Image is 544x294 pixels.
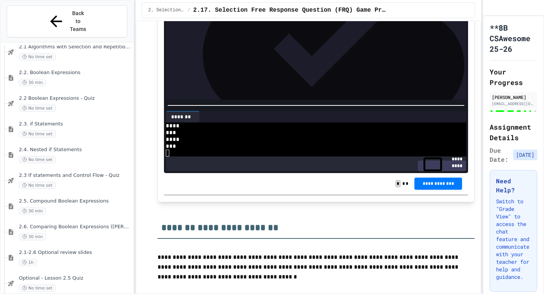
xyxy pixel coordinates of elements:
[19,95,132,102] span: 2.2 Boolean Expressions - Quiz
[19,224,132,230] span: 2.6. Comparing Boolean Expressions ([PERSON_NAME] Laws)
[19,285,56,292] span: No time set
[496,176,531,195] h3: Need Help?
[148,7,184,13] span: 2. Selection and Iteration
[19,249,132,256] span: 2.1-2.6 Optional review slides
[19,207,46,215] span: 30 min
[19,198,132,204] span: 2.5. Compound Boolean Expressions
[70,9,87,33] span: Back to Teams
[19,44,132,50] span: 2.1 Algorithms with Selection and Repetition - Topic 2.1
[490,122,537,143] h2: Assignment Details
[19,147,132,153] span: 2.4. Nested if Statements
[492,94,535,101] div: [PERSON_NAME]
[19,121,132,127] span: 2.3. if Statements
[7,5,127,37] button: Back to Teams
[19,130,56,138] span: No time set
[492,101,535,107] div: [EMAIL_ADDRESS][DOMAIN_NAME]
[19,182,56,189] span: No time set
[19,53,56,60] span: No time set
[496,198,531,281] p: Switch to "Grade View" to access the chat feature and communicate with your teacher for help and ...
[19,156,56,163] span: No time set
[490,146,510,164] span: Due Date:
[19,79,46,86] span: 30 min
[193,6,386,15] span: 2.17. Selection Free Response Question (FRQ) Game Practice (2.1-2.6)
[513,150,537,160] span: [DATE]
[19,105,56,112] span: No time set
[19,172,132,179] span: 2.3 If statements and Control Flow - Quiz
[490,22,537,54] h1: **8B CSAwesome 25-26
[490,67,537,88] h2: Your Progress
[19,275,132,282] span: Optional - Lesson 2.5 Quiz
[19,259,37,266] span: 1h
[187,7,190,13] span: /
[19,233,46,240] span: 30 min
[19,70,132,76] span: 2.2. Boolean Expressions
